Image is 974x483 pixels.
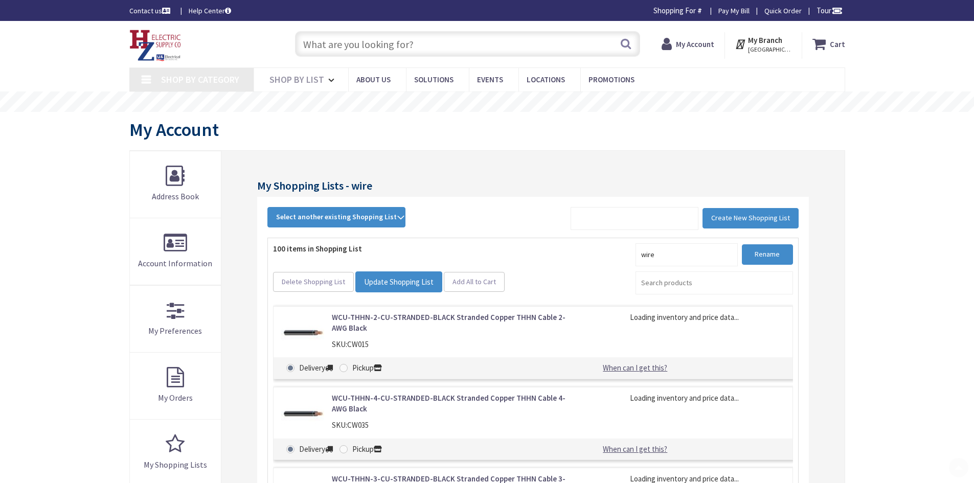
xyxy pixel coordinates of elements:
input: Search products [636,271,793,294]
span: Shopping For [653,6,696,15]
div: Pickup [352,444,382,455]
span: My Preferences [148,326,202,336]
img: WCU-THHN-2-CU-STRANDED-BLACK Stranded Copper THHN Cable 2-AWG Black [281,312,324,355]
button: Create New Shopping List [703,208,799,228]
a: When can I get this? [583,362,687,373]
strong: Cart [830,35,845,53]
button: Delete Shopping List [273,272,354,292]
span: Update Shopping List [364,277,434,287]
button: Rename [742,244,793,265]
span: Promotions [588,75,635,84]
div: SKU: [332,420,569,430]
rs-layer: Free Same Day Pickup at 8 Locations [397,97,579,108]
span: CW015 [347,339,369,349]
strong: My Account [676,39,714,49]
a: Quick Order [764,6,802,16]
a: Address Book [130,151,221,218]
span: Tour [817,6,843,15]
a: My Orders [130,353,221,419]
h4: My Shopping Lists - wire [257,179,808,192]
a: WCU-THHN-2-CU-STRANDED-BLACK Stranded Copper THHN Cable 2-AWG Black [332,312,569,334]
span: Create New Shopping List [711,213,790,222]
span: Account Information [138,258,212,268]
a: Cart [812,35,845,53]
span: Events [477,75,503,84]
a: When can I get this? [583,444,687,454]
strong: # [697,6,702,15]
div: SKU: [332,339,569,350]
span: Rename [755,249,780,259]
span: My Account [129,118,219,141]
button: Update Shopping List [355,271,442,293]
input: What are you looking for? [295,31,640,57]
div: Delivery [299,444,333,454]
a: WCU-THHN-4-CU-STRANDED-BLACK Stranded Copper THHN Cable 4-AWG Black [332,393,569,415]
strong: My Branch [748,35,782,45]
span: My Orders [158,393,193,403]
div: Loading inventory and price data... [576,393,792,403]
a: Pay My Bill [718,6,750,16]
button: Add All to Cart [444,272,505,292]
span: Select another existing Shopping List [276,212,397,221]
span: Shop By Category [161,74,239,85]
span: [GEOGRAPHIC_DATA], [GEOGRAPHIC_DATA] [748,45,791,54]
div: My Branch [GEOGRAPHIC_DATA], [GEOGRAPHIC_DATA] [735,35,791,53]
button: Select another existing Shopping List [267,207,405,227]
div: Delivery [299,362,333,373]
div: Pickup [352,362,382,374]
a: Account Information [130,218,221,285]
a: Contact us [129,6,172,16]
span: Solutions [414,75,454,84]
span: Address Book [152,191,199,201]
img: WCU-THHN-4-CU-STRANDED-BLACK Stranded Copper THHN Cable 4-AWG Black [281,393,324,435]
img: HZ Electric Supply [129,30,182,61]
span: About Us [356,75,391,84]
span: Locations [527,75,565,84]
a: My Preferences [130,286,221,352]
div: Loading inventory and price data... [576,312,792,323]
strong: 100 items in Shopping List [273,244,362,254]
span: Shop By List [269,74,324,85]
a: Help Center [189,6,231,16]
span: Add All to Cart [452,277,496,286]
span: Delete Shopping List [282,277,345,286]
span: My Shopping Lists [144,459,207,470]
span: CW035 [347,420,369,430]
a: My Account [662,35,714,53]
